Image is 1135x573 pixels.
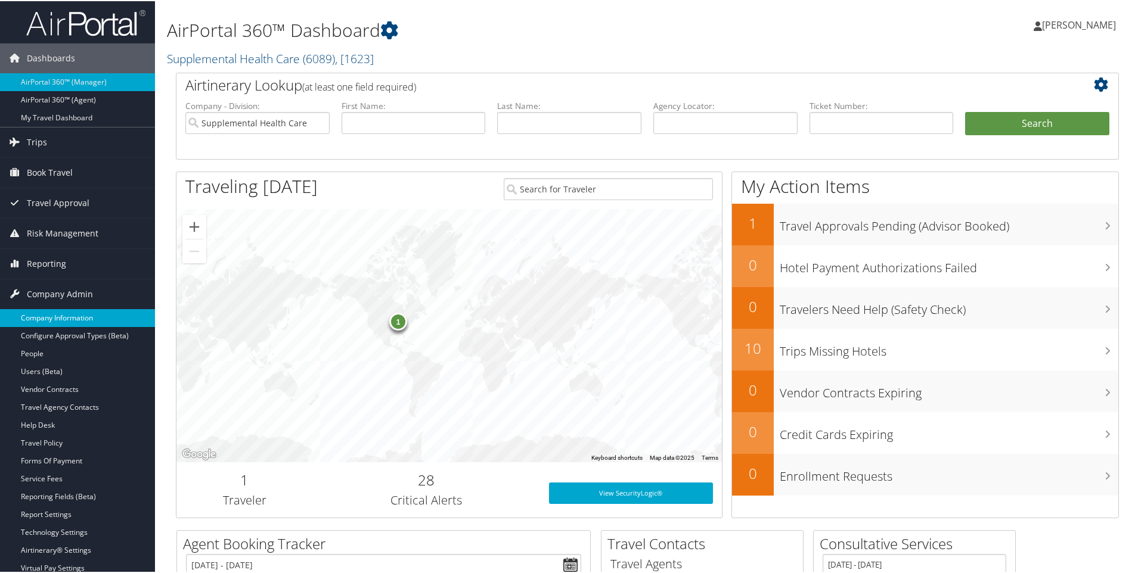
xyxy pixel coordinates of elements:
button: Zoom in [182,214,206,238]
h3: Trips Missing Hotels [780,336,1118,359]
a: 0Travelers Need Help (Safety Check) [732,286,1118,328]
img: Google [179,446,219,461]
a: Supplemental Health Care [167,49,374,66]
span: Reporting [27,248,66,278]
h2: 1 [185,469,304,489]
h3: Credit Cards Expiring [780,419,1118,442]
label: Company - Division: [185,99,330,111]
h2: 0 [732,462,774,482]
a: 0Enrollment Requests [732,453,1118,494]
h3: Vendor Contracts Expiring [780,378,1118,400]
span: Map data ©2025 [650,453,694,460]
h3: Travel Approvals Pending (Advisor Booked) [780,211,1118,233]
h1: My Action Items [732,173,1118,198]
a: 0Vendor Contracts Expiring [732,369,1118,411]
span: Risk Management [27,217,98,247]
a: Open this area in Google Maps (opens a new window) [179,446,219,461]
h2: Agent Booking Tracker [183,532,590,553]
label: Agency Locator: [653,99,798,111]
span: , [ 1623 ] [335,49,374,66]
a: Terms (opens in new tab) [702,453,718,460]
h3: Travelers Need Help (Safety Check) [780,294,1118,317]
h1: AirPortal 360™ Dashboard [167,17,808,42]
a: 0Credit Cards Expiring [732,411,1118,453]
h2: 10 [732,337,774,357]
div: 1 [389,312,407,329]
button: Zoom out [182,238,206,262]
span: Dashboards [27,42,75,72]
input: Search for Traveler [504,177,713,199]
h2: 0 [732,421,774,441]
button: Keyboard shortcuts [591,453,643,461]
a: 1Travel Approvals Pending (Advisor Booked) [732,203,1118,244]
span: Travel Approval [27,187,89,217]
h3: Hotel Payment Authorizations Failed [780,253,1118,275]
a: [PERSON_NAME] [1034,6,1128,42]
h2: 0 [732,254,774,274]
h2: Airtinerary Lookup [185,74,1031,94]
h2: 28 [322,469,531,489]
span: Trips [27,126,47,156]
h3: Enrollment Requests [780,461,1118,484]
label: Last Name: [497,99,641,111]
h2: 0 [732,379,774,399]
a: 10Trips Missing Hotels [732,328,1118,369]
button: Search [965,111,1109,135]
label: First Name: [342,99,486,111]
span: [PERSON_NAME] [1042,17,1116,30]
a: 0Hotel Payment Authorizations Failed [732,244,1118,286]
h2: Travel Contacts [607,532,803,553]
h3: Travel Agents [610,555,794,571]
label: Ticket Number: [810,99,954,111]
h3: Critical Alerts [322,491,531,507]
span: (at least one field required) [302,79,416,92]
span: ( 6089 ) [303,49,335,66]
span: Company Admin [27,278,93,308]
h3: Traveler [185,491,304,507]
h1: Traveling [DATE] [185,173,318,198]
h2: 1 [732,212,774,232]
img: airportal-logo.png [26,8,145,36]
h2: Consultative Services [820,532,1015,553]
span: Book Travel [27,157,73,186]
a: View SecurityLogic® [549,481,713,503]
h2: 0 [732,295,774,316]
